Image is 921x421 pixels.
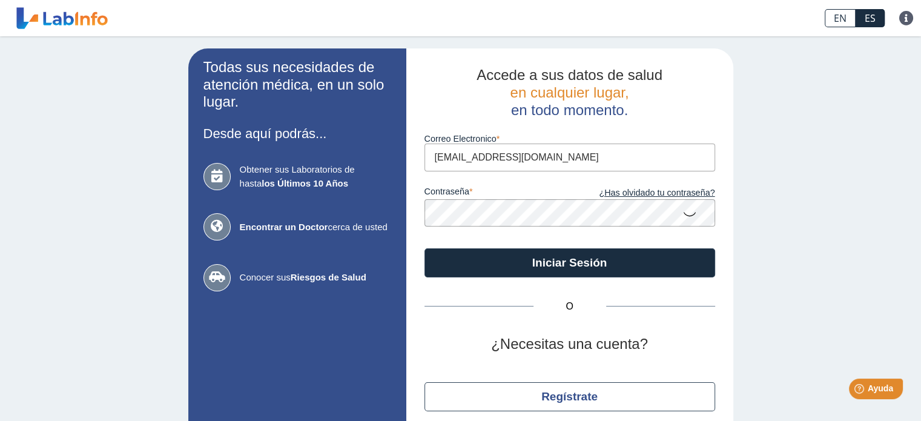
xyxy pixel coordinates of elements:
[424,248,715,277] button: Iniciar Sesión
[291,272,366,282] b: Riesgos de Salud
[203,59,391,111] h2: Todas sus necesidades de atención médica, en un solo lugar.
[511,102,628,118] span: en todo momento.
[203,126,391,141] h3: Desde aquí podrás...
[424,336,715,353] h2: ¿Necesitas una cuenta?
[240,222,328,232] b: Encontrar un Doctor
[477,67,662,83] span: Accede a sus datos de salud
[424,187,570,200] label: contraseña
[825,9,856,27] a: EN
[240,163,391,190] span: Obtener sus Laboratorios de hasta
[510,84,629,101] span: en cualquier lugar,
[262,178,348,188] b: los Últimos 10 Años
[240,220,391,234] span: cerca de usted
[424,134,715,144] label: Correo Electronico
[240,271,391,285] span: Conocer sus
[424,382,715,411] button: Regístrate
[533,299,606,314] span: O
[570,187,715,200] a: ¿Has olvidado tu contraseña?
[813,374,908,408] iframe: Help widget launcher
[856,9,885,27] a: ES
